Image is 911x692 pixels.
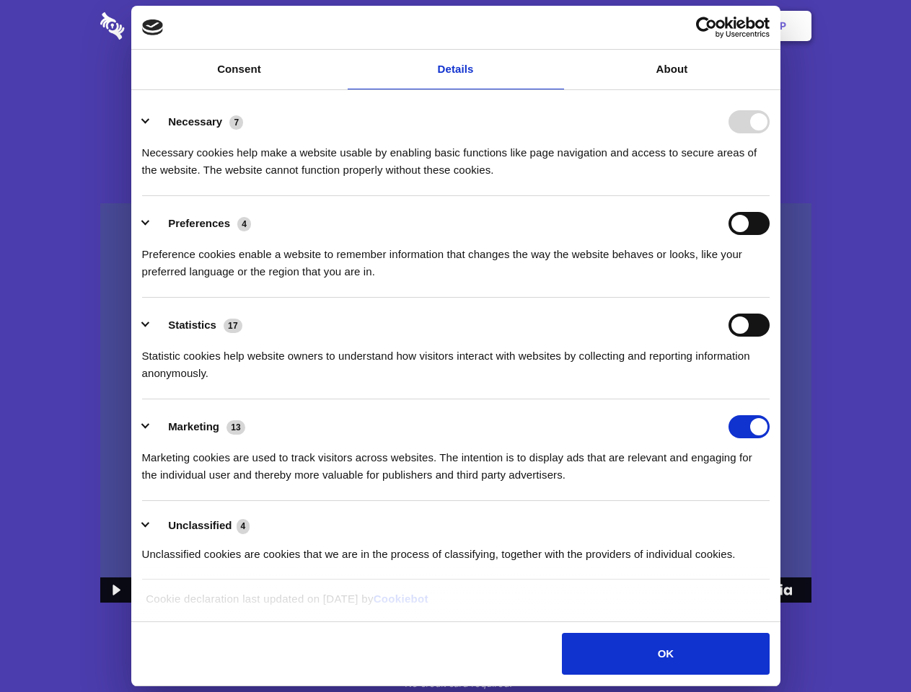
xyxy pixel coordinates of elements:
a: Cookiebot [374,593,428,605]
span: 4 [237,217,251,231]
div: Unclassified cookies are cookies that we are in the process of classifying, together with the pro... [142,535,770,563]
h4: Auto-redaction of sensitive data, encrypted data sharing and self-destructing private chats. Shar... [100,131,811,179]
img: logo [142,19,164,35]
button: Statistics (17) [142,314,252,337]
div: Preference cookies enable a website to remember information that changes the way the website beha... [142,235,770,280]
iframe: Drift Widget Chat Controller [839,620,894,675]
span: 13 [226,420,245,435]
label: Preferences [168,217,230,229]
a: Consent [131,50,348,89]
button: Necessary (7) [142,110,252,133]
div: Necessary cookies help make a website usable by enabling basic functions like page navigation and... [142,133,770,179]
a: Contact [585,4,651,48]
button: Preferences (4) [142,212,260,235]
label: Statistics [168,319,216,331]
label: Marketing [168,420,219,432]
button: Play Video [100,577,130,603]
a: About [564,50,780,89]
a: Pricing [423,4,486,48]
span: 4 [237,519,250,533]
img: logo-wordmark-white-trans-d4663122ce5f474addd5e946df7df03e33cb6a1c49d2221995e7729f52c070b2.svg [100,12,224,40]
label: Necessary [168,115,222,128]
button: OK [562,633,769,675]
div: Cookie declaration last updated on [DATE] by [135,590,776,618]
button: Marketing (13) [142,415,255,438]
a: Login [654,4,717,48]
a: Usercentrics Cookiebot - opens in a new window [643,17,770,38]
h1: Eliminate Slack Data Loss. [100,65,811,117]
span: 17 [224,319,242,333]
img: Sharesecret [100,203,811,603]
button: Unclassified (4) [142,517,259,535]
a: Details [348,50,564,89]
div: Marketing cookies are used to track visitors across websites. The intention is to display ads tha... [142,438,770,484]
div: Statistic cookies help website owners to understand how visitors interact with websites by collec... [142,337,770,382]
span: 7 [229,115,243,130]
